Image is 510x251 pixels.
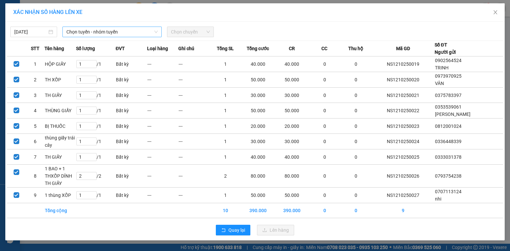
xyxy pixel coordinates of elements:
[26,88,45,103] td: 3
[178,45,194,52] span: Ghi chú
[241,188,275,203] td: 50.000
[26,134,45,149] td: 6
[275,72,309,88] td: 50.000
[44,103,76,119] td: THÙNG GIẤY
[44,188,76,203] td: 1 thùng XỐP
[372,88,435,103] td: NS1210250021
[321,45,327,52] span: CC
[147,103,179,119] td: ---
[116,188,147,203] td: Bất kỳ
[116,88,147,103] td: Bất kỳ
[241,119,275,134] td: 20.000
[147,188,179,203] td: ---
[275,149,309,165] td: 40.000
[44,56,76,72] td: HỘP GIẤY
[275,188,309,203] td: 50.000
[210,88,241,103] td: 1
[44,119,76,134] td: BỊ THUỐC
[435,173,462,179] span: 0793754238
[44,203,76,218] td: Tổng cộng
[435,112,470,117] span: [PERSON_NAME]
[76,134,116,149] td: / 1
[309,149,341,165] td: 0
[340,134,372,149] td: 0
[435,124,462,129] span: 0812001024
[340,72,372,88] td: 0
[309,203,341,218] td: 0
[116,165,147,188] td: Bất kỳ
[210,103,241,119] td: 1
[241,165,275,188] td: 80.000
[435,73,462,79] span: 0973970925
[241,134,275,149] td: 30.000
[147,119,179,134] td: ---
[147,165,179,188] td: ---
[44,72,76,88] td: TH XỐP
[309,188,341,203] td: 0
[76,149,116,165] td: / 1
[178,119,210,134] td: ---
[340,188,372,203] td: 0
[228,226,245,234] span: Quay lại
[116,103,147,119] td: Bất kỳ
[210,188,241,203] td: 1
[76,119,116,134] td: / 1
[154,30,158,34] span: down
[147,88,179,103] td: ---
[147,134,179,149] td: ---
[147,149,179,165] td: ---
[178,88,210,103] td: ---
[372,188,435,203] td: NS1210250027
[435,104,462,110] span: 0353539061
[247,45,269,52] span: Tổng cước
[396,45,410,52] span: Mã GD
[147,45,168,52] span: Loại hàng
[26,188,45,203] td: 9
[116,56,147,72] td: Bất kỳ
[76,45,95,52] span: Số lượng
[486,3,505,22] button: Close
[241,203,275,218] td: 390.000
[309,119,341,134] td: 0
[210,56,241,72] td: 1
[178,72,210,88] td: ---
[275,119,309,134] td: 20.000
[178,134,210,149] td: ---
[309,88,341,103] td: 0
[116,45,125,52] span: ĐVT
[340,203,372,218] td: 0
[26,149,45,165] td: 7
[147,56,179,72] td: ---
[435,41,456,56] div: Số ĐT Người gửi
[31,45,40,52] span: STT
[241,72,275,88] td: 50.000
[210,72,241,88] td: 1
[493,10,498,15] span: close
[210,119,241,134] td: 1
[348,45,363,52] span: Thu hộ
[210,203,241,218] td: 10
[76,56,116,72] td: / 1
[147,72,179,88] td: ---
[210,165,241,188] td: 2
[44,165,76,188] td: 1 BAO + 1 THXỐP DÍNH TH GIẤY
[217,45,234,52] span: Tổng SL
[178,149,210,165] td: ---
[178,188,210,203] td: ---
[66,27,158,37] span: Chọn tuyến - nhóm tuyến
[340,88,372,103] td: 0
[241,103,275,119] td: 50.000
[435,154,462,160] span: 0333031378
[435,196,441,202] span: nhi
[116,149,147,165] td: Bất kỳ
[76,165,116,188] td: / 2
[257,225,294,235] button: uploadLên hàng
[340,119,372,134] td: 0
[340,149,372,165] td: 0
[26,103,45,119] td: 4
[13,9,82,15] span: XÁC NHẬN SỐ HÀNG LÊN XE
[275,134,309,149] td: 30.000
[178,165,210,188] td: ---
[210,149,241,165] td: 1
[44,149,76,165] td: TH GIẤY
